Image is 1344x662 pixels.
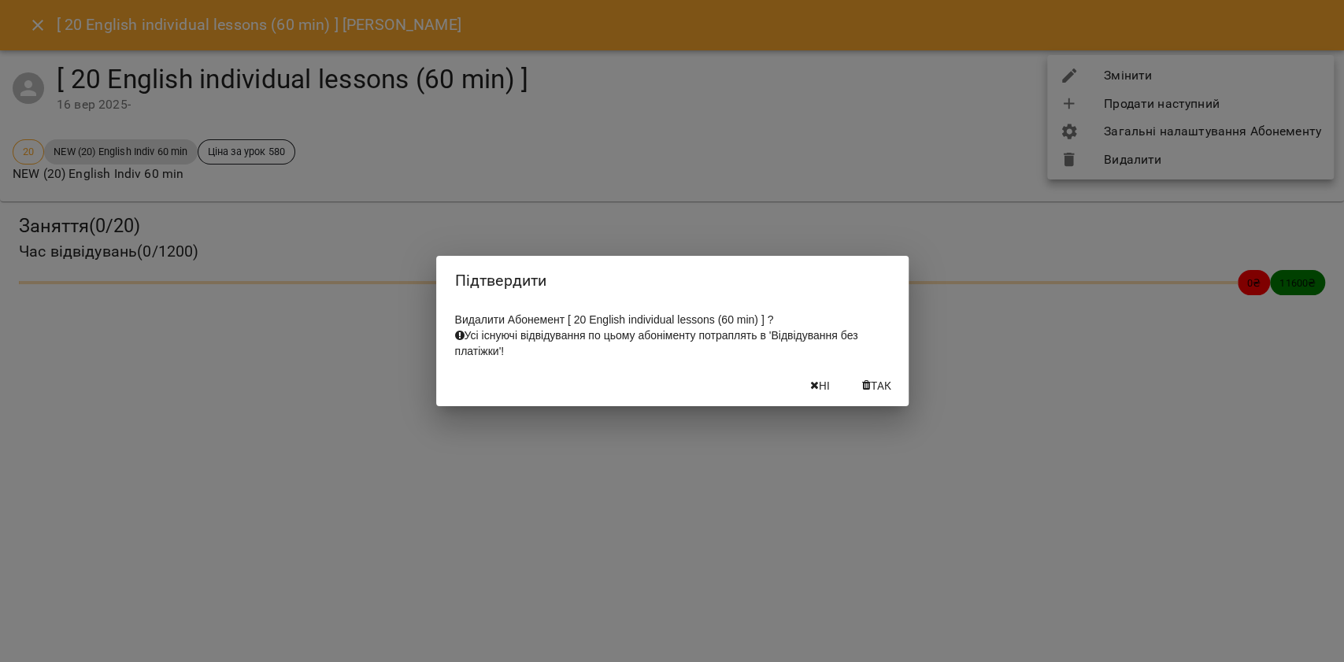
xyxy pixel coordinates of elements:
[455,313,858,357] span: Видалити Абонемент [ 20 English individual lessons (60 min) ] ?
[819,376,831,395] span: Ні
[795,372,846,400] button: Ні
[871,376,891,395] span: Так
[455,329,858,357] span: Усі існуючі відвідування по цьому абоніменту потраплять в 'Відвідування без платіжки'!
[455,268,890,293] h2: Підтвердити
[852,372,902,400] button: Так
